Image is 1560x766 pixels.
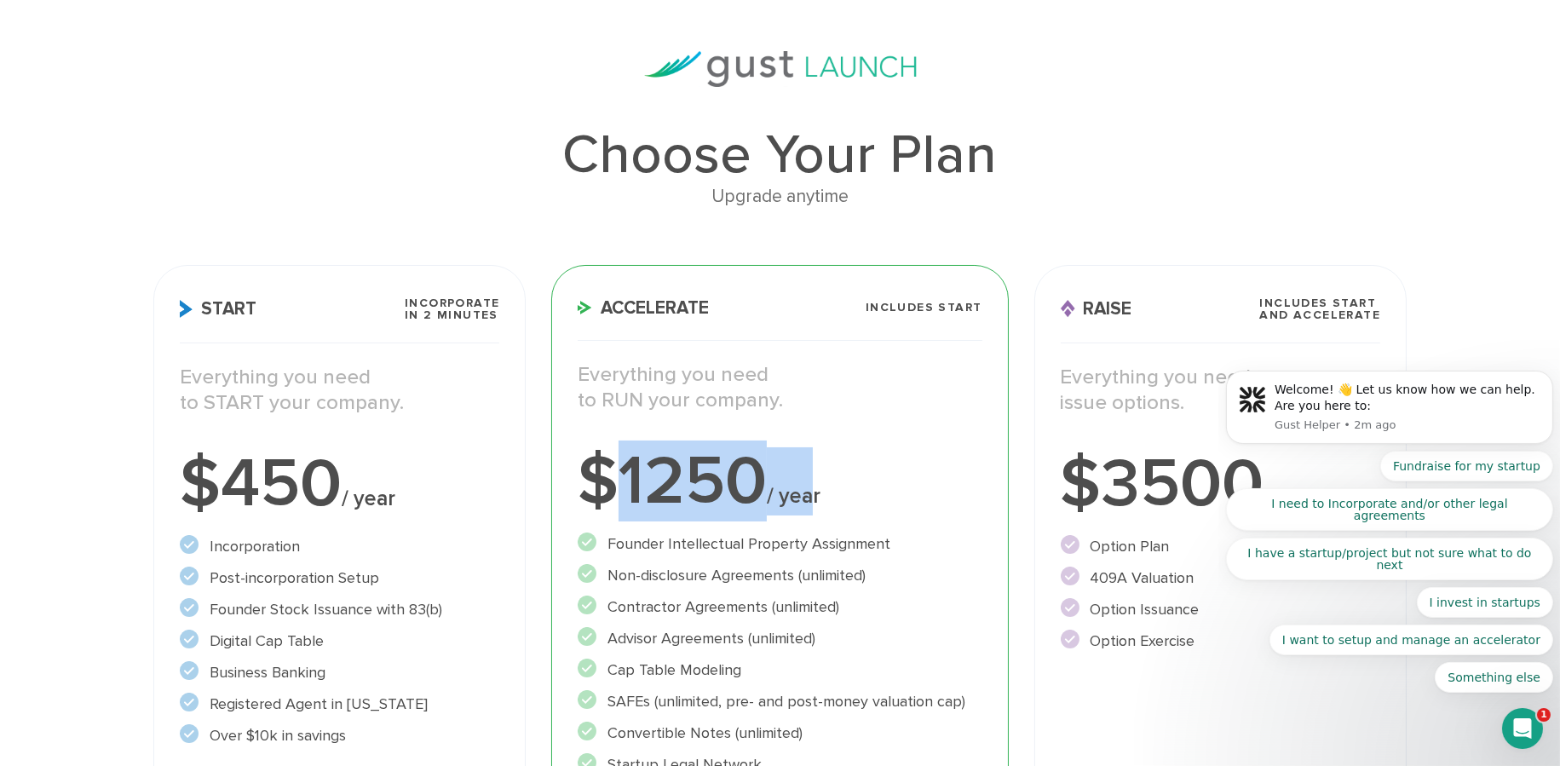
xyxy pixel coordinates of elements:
[866,302,982,314] span: Includes START
[180,300,256,318] span: Start
[578,447,981,515] div: $1250
[644,51,917,87] img: gust-launch-logos.svg
[1537,708,1551,722] span: 1
[578,533,981,556] li: Founder Intellectual Property Assignment
[1502,708,1543,749] iframe: Intercom live chat
[578,690,981,713] li: SAFEs (unlimited, pre- and post-money valuation cap)
[578,659,981,682] li: Cap Table Modeling
[180,365,500,416] p: Everything you need to START your company.
[1219,153,1560,720] iframe: Intercom notifications message
[180,630,500,653] li: Digital Cap Table
[153,128,1407,182] h1: Choose Your Plan
[767,483,820,509] span: / year
[153,182,1407,211] div: Upgrade anytime
[1061,300,1132,318] span: Raise
[180,598,500,621] li: Founder Stock Issuance with 83(b)
[180,535,500,558] li: Incorporation
[1061,630,1381,653] li: Option Exercise
[1061,535,1381,558] li: Option Plan
[180,450,500,518] div: $450
[578,301,592,314] img: Accelerate Icon
[180,661,500,684] li: Business Banking
[578,627,981,650] li: Advisor Agreements (unlimited)
[1061,450,1381,518] div: $3500
[578,722,981,745] li: Convertible Notes (unlimited)
[405,297,499,321] span: Incorporate in 2 Minutes
[1061,300,1075,318] img: Raise Icon
[1061,567,1381,590] li: 409A Valuation
[1061,365,1381,416] p: Everything you need to issue options.
[578,596,981,619] li: Contractor Agreements (unlimited)
[1061,598,1381,621] li: Option Issuance
[180,693,500,716] li: Registered Agent in [US_STATE]
[342,486,395,511] span: / year
[180,300,193,318] img: Start Icon X2
[578,299,709,317] span: Accelerate
[578,564,981,587] li: Non-disclosure Agreements (unlimited)
[180,567,500,590] li: Post-incorporation Setup
[180,724,500,747] li: Over $10k in savings
[578,362,981,413] p: Everything you need to RUN your company.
